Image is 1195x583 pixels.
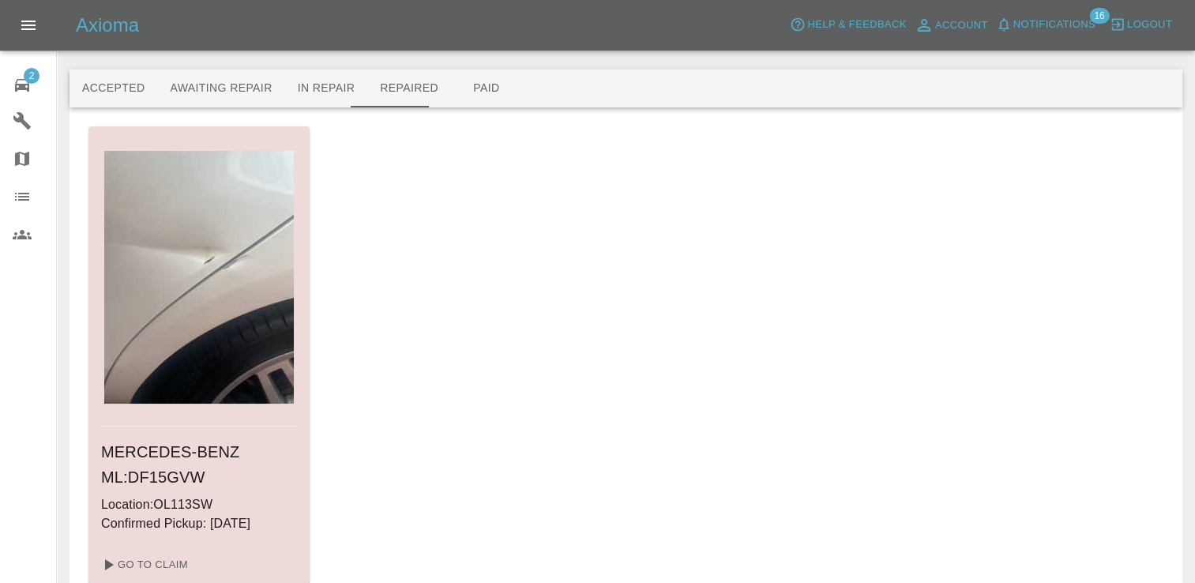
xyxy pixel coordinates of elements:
[76,13,139,38] h5: Axioma
[1089,8,1109,24] span: 16
[786,13,910,37] button: Help & Feedback
[1106,13,1176,37] button: Logout
[367,70,451,107] button: Repaired
[157,70,284,107] button: Awaiting Repair
[451,70,522,107] button: Paid
[101,495,297,514] p: Location: OL113SW
[807,16,906,34] span: Help & Feedback
[9,6,47,44] button: Open drawer
[101,514,297,533] p: Confirmed Pickup: [DATE]
[911,13,992,38] a: Account
[95,552,192,577] a: Go To Claim
[935,17,988,35] span: Account
[1127,16,1172,34] span: Logout
[992,13,1099,37] button: Notifications
[285,70,368,107] button: In Repair
[1013,16,1095,34] span: Notifications
[70,70,157,107] button: Accepted
[101,439,297,490] h6: MERCEDES-BENZ ML : DF15GVW
[24,68,39,84] span: 2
